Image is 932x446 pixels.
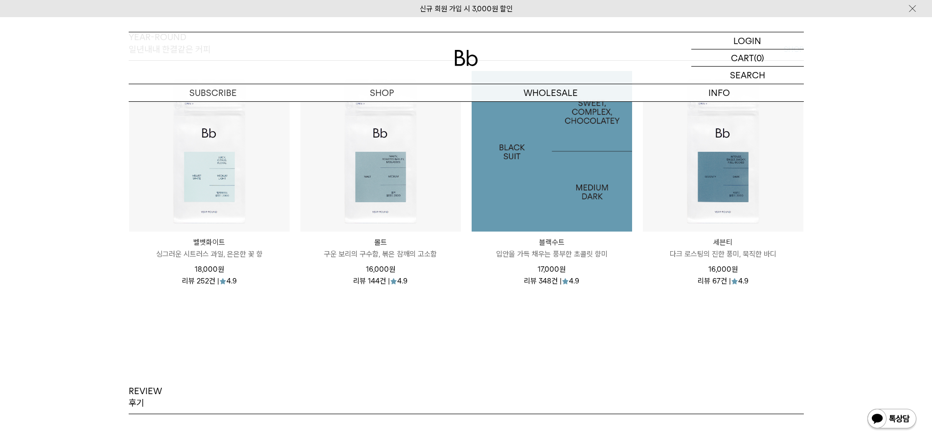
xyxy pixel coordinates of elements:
[730,67,765,84] p: SEARCH
[300,71,461,232] img: 몰트
[300,236,461,248] p: 몰트
[389,265,395,274] span: 원
[366,265,395,274] span: 16,000
[691,49,804,67] a: CART (0)
[300,248,461,260] p: 구운 보리의 구수함, 볶은 참깨의 고소함
[129,385,162,409] p: REVIEW 후기
[559,265,566,274] span: 원
[538,265,566,274] span: 17,000
[731,265,738,274] span: 원
[300,236,461,260] a: 몰트 구운 보리의 구수함, 볶은 참깨의 고소함
[420,4,513,13] a: 신규 회원 가입 시 3,000원 할인
[218,265,224,274] span: 원
[472,236,632,260] a: 블랙수트 입안을 가득 채우는 풍부한 초콜릿 향미
[643,71,803,232] img: 세븐티
[353,275,408,285] div: 리뷰 144건 | 4.9
[731,49,754,66] p: CART
[733,32,761,49] p: LOGIN
[472,248,632,260] p: 입안을 가득 채우는 풍부한 초콜릿 향미
[754,49,764,66] p: (0)
[129,248,290,260] p: 싱그러운 시트러스 과일, 은은한 꽃 향
[129,71,290,232] img: 벨벳화이트
[129,84,297,101] a: SUBSCRIBE
[129,236,290,248] p: 벨벳화이트
[195,265,224,274] span: 18,000
[297,84,466,101] a: SHOP
[524,275,579,285] div: 리뷰 348건 | 4.9
[472,71,632,232] img: 1000000031_add2_036.jpg
[472,71,632,232] a: 블랙수트
[698,275,749,285] div: 리뷰 67건 | 4.9
[866,408,917,431] img: 카카오톡 채널 1:1 채팅 버튼
[129,236,290,260] a: 벨벳화이트 싱그러운 시트러스 과일, 은은한 꽃 향
[691,32,804,49] a: LOGIN
[643,248,803,260] p: 다크 로스팅의 진한 풍미, 묵직한 바디
[182,275,237,285] div: 리뷰 252건 | 4.9
[466,84,635,101] p: WHOLESALE
[643,236,803,248] p: 세븐티
[455,50,478,66] img: 로고
[643,236,803,260] a: 세븐티 다크 로스팅의 진한 풍미, 묵직한 바디
[472,236,632,248] p: 블랙수트
[708,265,738,274] span: 16,000
[635,84,804,101] p: INFO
